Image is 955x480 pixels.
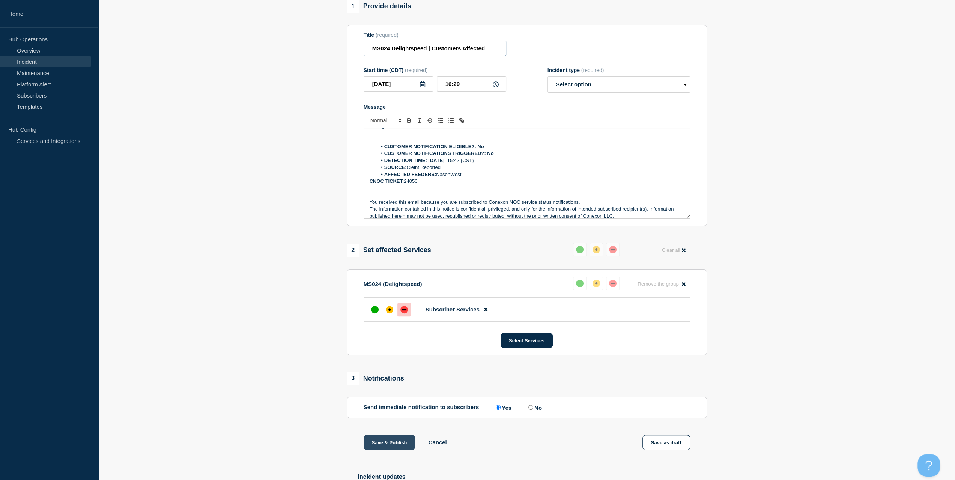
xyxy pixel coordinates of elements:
[364,67,506,73] div: Start time (CDT)
[370,199,684,206] p: You received this email because you are subscribed to Conexon NOC service status notifications.
[593,246,600,253] div: affected
[446,116,456,125] button: Toggle bulleted list
[364,32,506,38] div: Title
[576,280,584,287] div: up
[526,404,542,411] label: No
[426,306,480,313] span: Subscriber Services
[347,244,359,257] span: 2
[377,164,684,171] li: Cleint Reported
[364,435,415,450] button: Save & Publish
[370,178,404,184] strong: CNOC TICKET:
[642,435,690,450] button: Save as draft
[414,116,425,125] button: Toggle italic text
[377,157,684,164] li: , 15:42 (CST)
[384,158,445,163] strong: DETECTION TIME: [DATE]
[428,439,447,445] button: Cancel
[573,243,587,256] button: up
[547,67,690,73] div: Incident type
[347,372,404,385] div: Notifications
[371,306,379,313] div: up
[364,128,690,218] div: Message
[364,404,479,411] p: Send immediate notification to subscribers
[609,280,617,287] div: down
[590,277,603,290] button: affected
[456,116,467,125] button: Toggle link
[370,178,684,185] p: 24050
[593,280,600,287] div: affected
[435,116,446,125] button: Toggle ordered list
[437,76,506,92] input: HH:MM
[364,76,433,92] input: YYYY-MM-DD
[364,41,506,56] input: Title
[581,67,604,73] span: (required)
[638,281,679,287] span: Remove the group
[347,372,359,385] span: 3
[609,246,617,253] div: down
[528,405,533,410] input: No
[364,104,690,110] div: Message
[606,277,620,290] button: down
[917,454,940,477] iframe: Help Scout Beacon - Open
[367,116,404,125] span: Font size
[364,404,690,411] div: Send immediate notification to subscribers
[384,144,484,149] strong: CUSTOMER NOTIFICATION ELIGIBLE?: No
[633,277,690,291] button: Remove the group
[547,76,690,93] select: Incident type
[657,243,690,257] button: Clear all
[576,246,584,253] div: up
[376,32,399,38] span: (required)
[400,306,408,313] div: down
[425,116,435,125] button: Toggle strikethrough text
[384,172,436,177] strong: AFFECTED FEEDERS:
[377,171,684,178] li: NasonWest
[405,67,428,73] span: (required)
[384,150,494,156] strong: CUSTOMER NOTIFICATIONS TRIGGERED?: No
[404,116,414,125] button: Toggle bold text
[386,306,393,313] div: affected
[496,405,501,410] input: Yes
[347,244,431,257] div: Set affected Services
[606,243,620,256] button: down
[501,333,553,348] button: Select Services
[370,206,684,220] p: The information contained in this notice is confidential, privileged, and only for the informatio...
[573,277,587,290] button: up
[590,243,603,256] button: affected
[364,281,422,287] p: MS024 (Delightspeed)
[494,404,511,411] label: Yes
[384,164,407,170] strong: SOURCE:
